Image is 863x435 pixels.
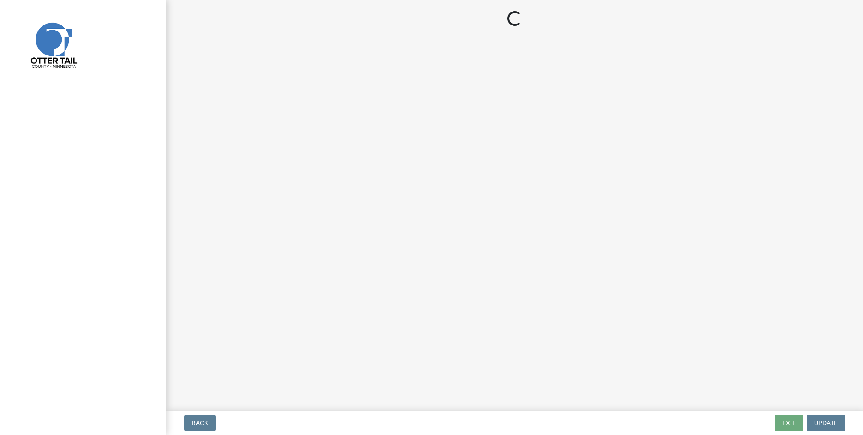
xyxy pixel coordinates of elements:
[775,415,803,431] button: Exit
[814,419,838,427] span: Update
[18,10,88,79] img: Otter Tail County, Minnesota
[192,419,208,427] span: Back
[184,415,216,431] button: Back
[807,415,845,431] button: Update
